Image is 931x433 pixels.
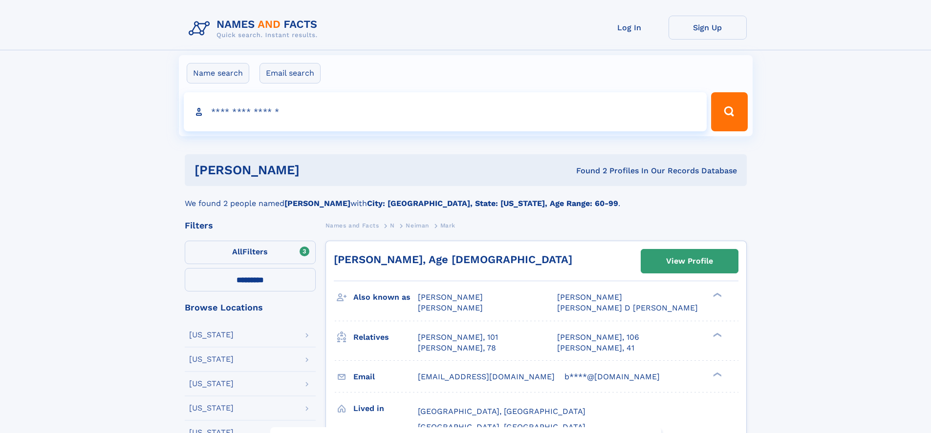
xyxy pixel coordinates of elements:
[590,16,669,40] a: Log In
[353,400,418,417] h3: Lived in
[406,222,429,229] span: Neiman
[189,380,234,388] div: [US_STATE]
[334,253,572,266] a: [PERSON_NAME], Age [DEMOGRAPHIC_DATA]
[284,199,350,208] b: [PERSON_NAME]
[418,422,585,432] span: [GEOGRAPHIC_DATA], [GEOGRAPHIC_DATA]
[711,292,722,298] div: ❯
[418,303,483,312] span: [PERSON_NAME]
[557,303,698,312] span: [PERSON_NAME] D [PERSON_NAME]
[189,404,234,412] div: [US_STATE]
[418,292,483,302] span: [PERSON_NAME]
[189,355,234,363] div: [US_STATE]
[390,219,395,231] a: N
[184,92,707,131] input: search input
[353,289,418,306] h3: Also known as
[185,16,325,42] img: Logo Names and Facts
[666,250,713,272] div: View Profile
[325,219,379,231] a: Names and Facts
[557,292,622,302] span: [PERSON_NAME]
[406,219,429,231] a: Neiman
[711,92,747,131] button: Search Button
[418,372,555,381] span: [EMAIL_ADDRESS][DOMAIN_NAME]
[185,186,747,209] div: We found 2 people named with .
[185,303,316,312] div: Browse Locations
[232,247,242,256] span: All
[185,221,316,230] div: Filters
[557,343,634,353] a: [PERSON_NAME], 41
[641,249,738,273] a: View Profile
[353,369,418,385] h3: Email
[440,222,455,229] span: Mark
[418,343,496,353] a: [PERSON_NAME], 78
[438,165,737,176] div: Found 2 Profiles In Our Records Database
[557,332,639,343] a: [PERSON_NAME], 106
[711,331,722,338] div: ❯
[418,332,498,343] a: [PERSON_NAME], 101
[195,164,438,176] h1: [PERSON_NAME]
[185,241,316,264] label: Filters
[418,407,585,416] span: [GEOGRAPHIC_DATA], [GEOGRAPHIC_DATA]
[390,222,395,229] span: N
[187,63,249,83] label: Name search
[353,329,418,346] h3: Relatives
[189,331,234,339] div: [US_STATE]
[367,199,618,208] b: City: [GEOGRAPHIC_DATA], State: [US_STATE], Age Range: 60-99
[711,371,722,377] div: ❯
[669,16,747,40] a: Sign Up
[260,63,321,83] label: Email search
